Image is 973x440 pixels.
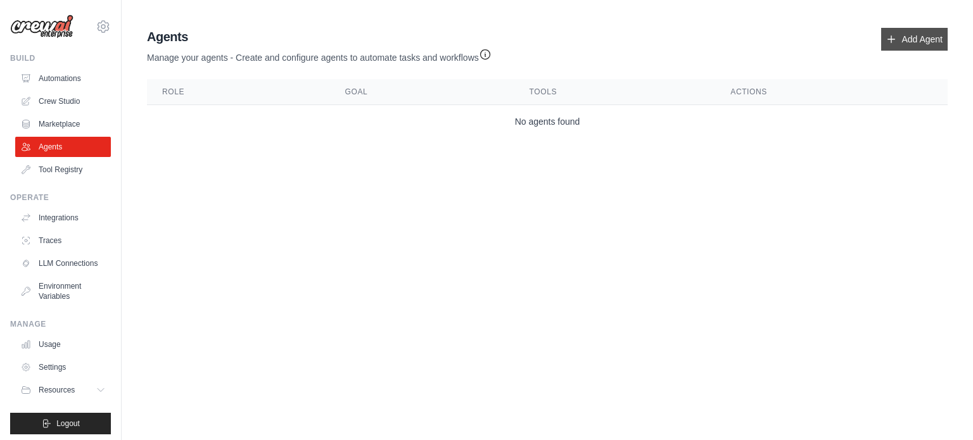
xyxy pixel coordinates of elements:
th: Tools [514,79,716,105]
div: Manage [10,319,111,329]
a: Integrations [15,208,111,228]
td: No agents found [147,105,948,139]
span: Logout [56,418,80,429]
a: Traces [15,230,111,251]
a: Crew Studio [15,91,111,111]
a: Agents [15,137,111,157]
img: Logo [10,15,73,39]
button: Resources [15,380,111,400]
a: Tool Registry [15,160,111,180]
a: Settings [15,357,111,377]
a: Environment Variables [15,276,111,306]
a: Automations [15,68,111,89]
a: LLM Connections [15,253,111,273]
a: Usage [15,334,111,355]
button: Logout [10,413,111,434]
th: Actions [715,79,948,105]
th: Role [147,79,330,105]
div: Operate [10,192,111,203]
a: Add Agent [881,28,948,51]
a: Marketplace [15,114,111,134]
h2: Agents [147,28,492,46]
p: Manage your agents - Create and configure agents to automate tasks and workflows [147,46,492,64]
th: Goal [330,79,514,105]
span: Resources [39,385,75,395]
div: Build [10,53,111,63]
